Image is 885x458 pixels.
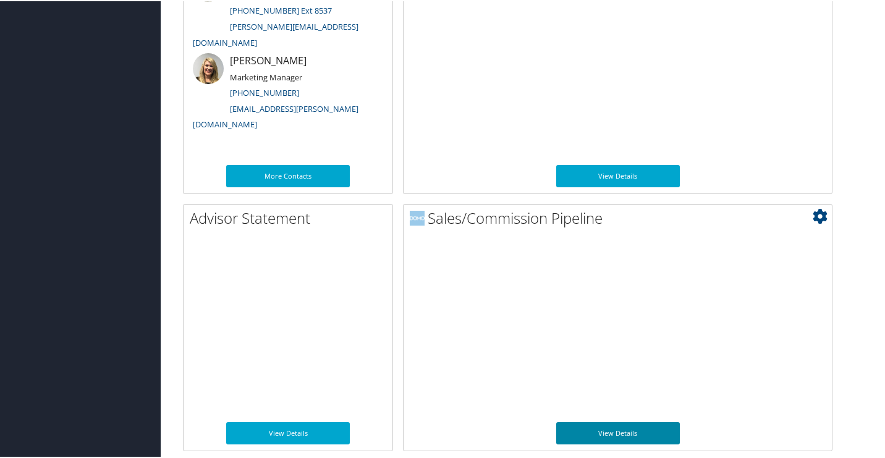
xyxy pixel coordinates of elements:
li: [PERSON_NAME] [187,52,389,134]
a: [PHONE_NUMBER] [230,86,299,97]
a: More Contacts [226,164,350,186]
a: [PERSON_NAME][EMAIL_ADDRESS][DOMAIN_NAME] [193,20,358,47]
img: domo-logo.png [410,210,425,224]
img: ali-moffitt.jpg [193,52,224,83]
h2: Sales/Commission Pipeline [410,206,832,227]
a: [PHONE_NUMBER] Ext 8537 [230,4,332,15]
h2: Advisor Statement [190,206,392,227]
a: View Details [556,164,680,186]
small: Marketing Manager [230,70,302,82]
a: View Details [556,421,680,443]
a: [EMAIL_ADDRESS][PERSON_NAME][DOMAIN_NAME] [193,102,358,129]
a: View Details [226,421,350,443]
